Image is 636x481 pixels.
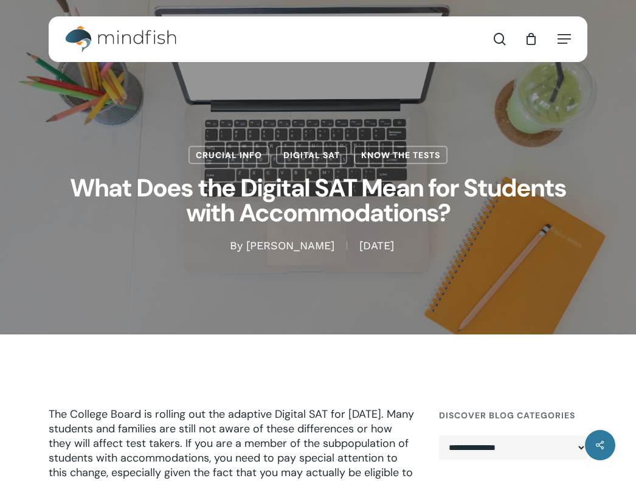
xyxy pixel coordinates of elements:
[49,16,587,62] header: Main Menu
[188,146,269,164] a: Crucial Info
[354,146,448,164] a: Know the Tests
[524,32,537,46] a: Cart
[246,238,334,251] a: [PERSON_NAME]
[439,404,587,426] h4: Discover Blog Categories
[276,146,347,164] a: Digital SAT
[230,241,243,249] span: By
[347,241,406,249] span: [DATE]
[558,33,571,45] a: Navigation Menu
[49,164,587,238] h1: What Does the Digital SAT Mean for Students with Accommodations?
